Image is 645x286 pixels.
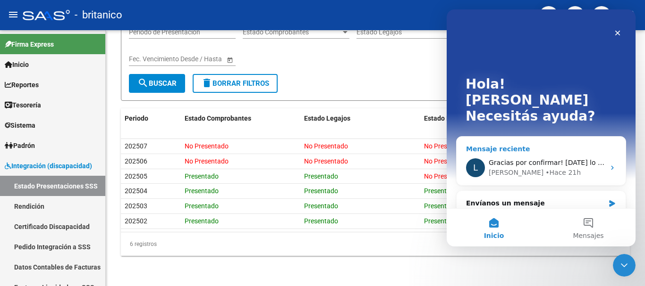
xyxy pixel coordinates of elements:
[5,39,54,49] span: Firma Express
[125,202,147,210] span: 202503
[304,157,348,165] span: No Presentado
[125,187,147,195] span: 202504
[185,114,251,122] span: Estado Comprobantes
[75,5,122,25] span: - britanico
[201,79,269,88] span: Borrar Filtros
[304,142,348,150] span: No Presentado
[8,9,19,20] mat-icon: menu
[185,217,219,225] span: Presentado
[424,202,458,210] span: Presentado
[125,157,147,165] span: 202506
[137,79,177,88] span: Buscar
[424,217,458,225] span: Presentado
[356,28,455,36] span: Estado Legajos
[125,142,147,150] span: 202507
[243,28,341,36] span: Estado Comprobantes
[447,9,636,246] iframe: Intercom live chat
[125,217,147,225] span: 202502
[5,140,35,151] span: Padrón
[424,142,468,150] span: No Presentado
[304,217,338,225] span: Presentado
[424,114,497,122] span: Estado Rendición (IDAF)
[125,172,147,180] span: 202505
[304,114,350,122] span: Estado Legajos
[185,172,219,180] span: Presentado
[121,232,630,256] div: 6 registros
[181,108,301,129] datatable-header-cell: Estado Comprobantes
[137,77,149,89] mat-icon: search
[185,202,219,210] span: Presentado
[5,59,29,70] span: Inicio
[300,108,420,129] datatable-header-cell: Estado Legajos
[424,187,458,195] span: Presentado
[5,120,35,131] span: Sistema
[121,108,181,129] datatable-header-cell: Periodo
[420,108,540,129] datatable-header-cell: Estado Rendición (IDAF)
[193,74,278,93] button: Borrar Filtros
[5,80,39,90] span: Reportes
[171,55,218,63] input: Fecha fin
[125,114,148,122] span: Periodo
[424,157,468,165] span: No Presentado
[424,172,468,180] span: No Presentado
[185,142,229,150] span: No Presentado
[304,172,338,180] span: Presentado
[304,187,338,195] span: Presentado
[304,202,338,210] span: Presentado
[5,100,41,110] span: Tesorería
[225,55,235,65] button: Open calendar
[185,157,229,165] span: No Presentado
[129,55,163,63] input: Fecha inicio
[201,77,212,89] mat-icon: delete
[129,74,185,93] button: Buscar
[5,161,92,171] span: Integración (discapacidad)
[185,187,219,195] span: Presentado
[613,254,636,277] iframe: Intercom live chat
